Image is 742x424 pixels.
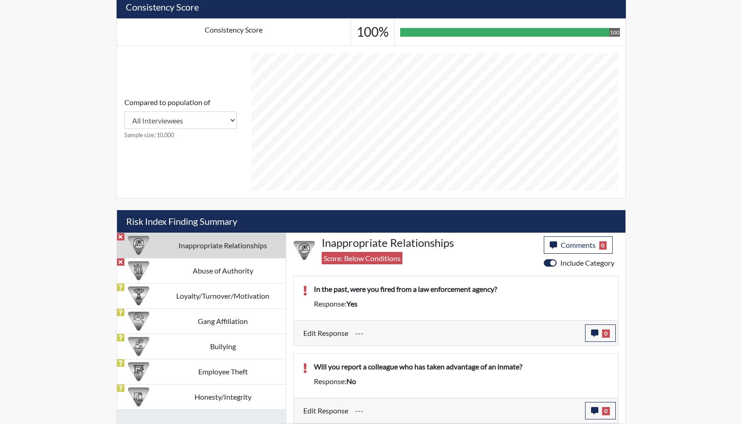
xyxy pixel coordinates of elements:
img: CATEGORY%20ICON-14.139f8ef7.png [128,235,149,256]
h4: Inappropriate Relationships [322,236,537,250]
label: Compared to population of [124,97,210,108]
span: no [346,377,356,385]
img: CATEGORY%20ICON-02.2c5dd649.png [128,311,149,332]
span: Score: Below Conditions [322,252,402,264]
span: 0 [599,241,607,250]
img: CATEGORY%20ICON-17.40ef8247.png [128,285,149,307]
td: Bullying [160,334,286,359]
button: Comments0 [544,236,613,254]
button: 0 [585,402,616,419]
div: Response: [307,376,616,387]
label: Include Category [560,257,614,268]
div: Update the test taker's response, the change might impact the score [348,402,585,419]
img: CATEGORY%20ICON-04.6d01e8fa.png [128,336,149,357]
img: CATEGORY%20ICON-01.94e51fac.png [128,260,149,281]
td: Gang Affiliation [160,308,286,334]
td: Loyalty/Turnover/Motivation [160,283,286,308]
span: Comments [561,240,596,249]
span: 0 [602,407,610,415]
h5: Risk Index Finding Summary [117,210,625,233]
div: Response: [307,298,616,309]
td: Employee Theft [160,359,286,384]
span: yes [346,299,357,308]
span: 0 [602,329,610,338]
div: 100 [609,28,620,37]
label: Edit Response [303,402,348,419]
td: Consistency Score [117,19,351,46]
div: Update the test taker's response, the change might impact the score [348,324,585,342]
p: Will you report a colleague who has taken advantage of an inmate? [314,361,609,372]
label: Edit Response [303,324,348,342]
td: Inappropriate Relationships [160,233,286,258]
td: Honesty/Integrity [160,384,286,409]
h3: 100% [357,24,389,40]
img: CATEGORY%20ICON-07.58b65e52.png [128,361,149,382]
img: CATEGORY%20ICON-14.139f8ef7.png [294,240,315,261]
small: Sample size: 10,000 [124,131,237,139]
p: In the past, were you fired from a law enforcement agency? [314,284,609,295]
button: 0 [585,324,616,342]
img: CATEGORY%20ICON-11.a5f294f4.png [128,386,149,407]
td: Abuse of Authority [160,258,286,283]
div: Consistency Score comparison among population [124,97,237,139]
